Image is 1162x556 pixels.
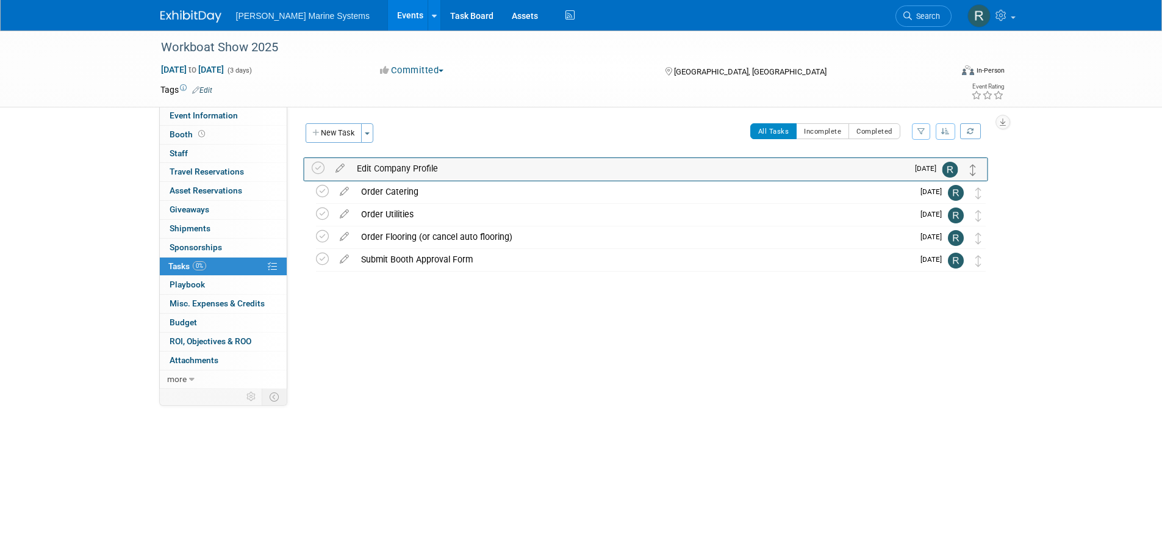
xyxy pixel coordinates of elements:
span: Misc. Expenses & Credits [170,298,265,308]
a: Refresh [960,123,981,139]
button: New Task [306,123,362,143]
span: ROI, Objectives & ROO [170,336,251,346]
span: [DATE] [920,187,948,196]
span: Attachments [170,355,218,365]
a: edit [334,186,355,197]
span: Tasks [168,261,206,271]
a: Budget [160,314,287,332]
i: Move task [975,255,981,267]
span: [DATE] [920,233,948,241]
a: edit [334,254,355,265]
a: Search [895,5,952,27]
img: Rachel Howard [942,162,958,178]
img: Rachel Howard [948,208,964,223]
span: 0% [193,261,206,270]
a: Tasks0% [160,258,287,276]
div: Event Rating [971,84,1004,90]
div: Event Format [880,63,1005,82]
a: Playbook [160,276,287,294]
span: Sponsorships [170,242,222,252]
span: more [167,374,187,384]
span: Travel Reservations [170,167,244,176]
span: Booth [170,129,207,139]
a: Staff [160,145,287,163]
img: Rachel Howard [967,4,991,27]
a: more [160,370,287,389]
a: Edit [192,86,212,95]
i: Move task [975,187,981,199]
img: Rachel Howard [948,185,964,201]
span: Shipments [170,223,210,233]
button: Completed [848,123,900,139]
div: Submit Booth Approval Form [355,249,913,270]
a: Attachments [160,352,287,370]
span: Booth not reserved yet [196,129,207,139]
span: [DATE] [920,255,948,264]
span: [GEOGRAPHIC_DATA], [GEOGRAPHIC_DATA] [674,67,827,76]
a: Shipments [160,220,287,238]
a: Asset Reservations [160,182,287,200]
span: to [187,65,198,74]
i: Move task [970,164,976,176]
span: Budget [170,317,197,327]
span: Playbook [170,280,205,289]
div: Order Flooring (or cancel auto flooring) [355,226,913,247]
span: [PERSON_NAME] Marine Systems [236,11,370,21]
span: Search [912,12,940,21]
div: Order Utilities [355,204,913,225]
a: Sponsorships [160,239,287,257]
div: In-Person [976,66,1005,75]
a: ROI, Objectives & ROO [160,333,287,351]
span: Staff [170,148,188,158]
a: Misc. Expenses & Credits [160,295,287,313]
span: Asset Reservations [170,186,242,195]
img: Rachel Howard [948,253,964,269]
img: ExhibitDay [160,10,221,23]
button: Committed [376,64,448,77]
i: Move task [975,210,981,222]
td: Tags [160,84,212,96]
a: edit [329,163,351,174]
td: Personalize Event Tab Strip [241,389,262,405]
a: Travel Reservations [160,163,287,181]
button: All Tasks [750,123,797,139]
span: [DATE] [DATE] [160,64,224,75]
div: Workboat Show 2025 [157,37,933,59]
td: Toggle Event Tabs [262,389,287,405]
a: edit [334,209,355,220]
span: Giveaways [170,204,209,214]
span: [DATE] [915,164,942,173]
a: edit [334,231,355,242]
span: Event Information [170,110,238,120]
button: Incomplete [796,123,849,139]
img: Format-Inperson.png [962,65,974,75]
i: Move task [975,233,981,244]
a: Event Information [160,107,287,125]
div: Order Catering [355,181,913,202]
img: Rachel Howard [948,230,964,246]
div: Edit Company Profile [351,158,908,179]
a: Giveaways [160,201,287,219]
span: (3 days) [226,67,252,74]
a: Booth [160,126,287,144]
span: [DATE] [920,210,948,218]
